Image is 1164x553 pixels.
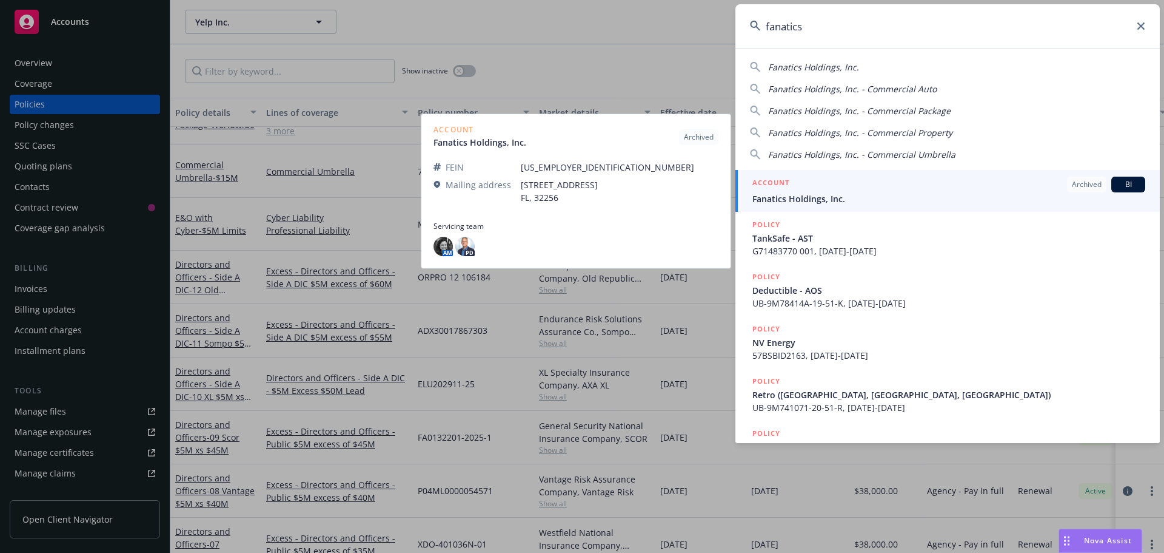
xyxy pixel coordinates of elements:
h5: ACCOUNT [752,177,789,191]
button: Nova Assist [1059,529,1142,553]
a: POLICYNV Energy57BSBID2163, [DATE]-[DATE] [735,316,1160,368]
span: 57BSBID2163, [DATE]-[DATE] [752,349,1145,362]
a: POLICYLiability | [GEOGRAPHIC_DATA] GL EL [735,421,1160,473]
span: Nova Assist [1084,535,1132,546]
a: POLICYRetro ([GEOGRAPHIC_DATA], [GEOGRAPHIC_DATA], [GEOGRAPHIC_DATA])UB-9M741071-20-51-R, [DATE]-... [735,368,1160,421]
span: Fanatics Holdings, Inc. [752,192,1145,205]
h5: POLICY [752,323,780,335]
span: G71483770 001, [DATE]-[DATE] [752,245,1145,257]
span: UB-9M741071-20-51-R, [DATE]-[DATE] [752,401,1145,414]
span: Deductible - AOS [752,284,1145,297]
a: ACCOUNTArchivedBIFanatics Holdings, Inc. [735,170,1160,212]
div: Drag to move [1059,529,1074,552]
span: Liability | [GEOGRAPHIC_DATA] GL EL [752,441,1145,453]
h5: POLICY [752,375,780,387]
span: UB-9M78414A-19-51-K, [DATE]-[DATE] [752,297,1145,310]
span: Fanatics Holdings, Inc. - Commercial Property [768,127,952,138]
span: TankSafe - AST [752,232,1145,245]
span: Fanatics Holdings, Inc. - Commercial Package [768,105,951,117]
span: Fanatics Holdings, Inc. - Commercial Umbrella [768,149,955,160]
span: Fanatics Holdings, Inc. [768,61,859,73]
span: Retro ([GEOGRAPHIC_DATA], [GEOGRAPHIC_DATA], [GEOGRAPHIC_DATA]) [752,388,1145,401]
span: BI [1116,179,1140,190]
h5: POLICY [752,219,780,231]
span: NV Energy [752,336,1145,349]
a: POLICYTankSafe - ASTG71483770 001, [DATE]-[DATE] [735,212,1160,264]
h5: POLICY [752,427,780,439]
input: Search... [735,4,1160,48]
a: POLICYDeductible - AOSUB-9M78414A-19-51-K, [DATE]-[DATE] [735,264,1160,316]
span: Fanatics Holdings, Inc. - Commercial Auto [768,83,937,95]
h5: POLICY [752,271,780,283]
span: Archived [1072,179,1102,190]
